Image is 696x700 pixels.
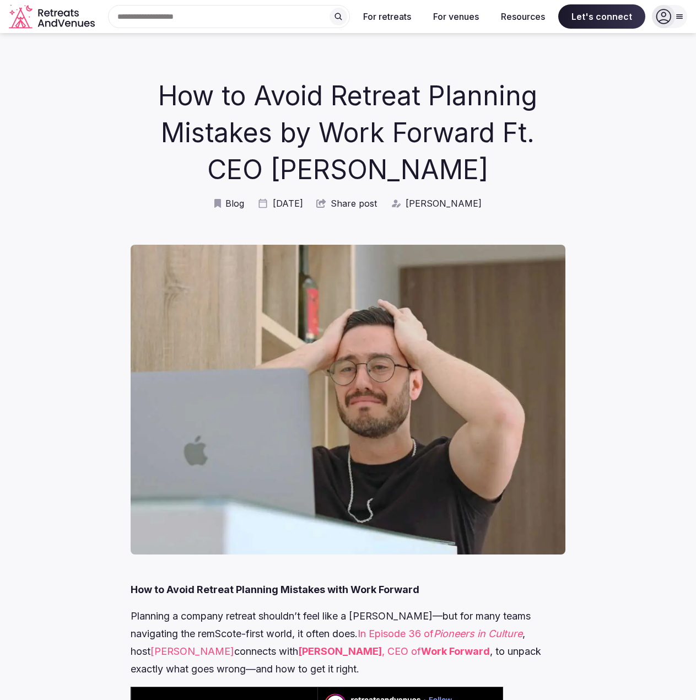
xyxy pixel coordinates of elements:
[214,197,244,209] a: Blog
[225,197,244,209] span: Blog
[492,4,554,29] button: Resources
[421,645,490,657] strong: Work Forward
[390,197,482,209] a: [PERSON_NAME]
[131,245,565,554] img: How to Avoid Retreat Planning Mistakes by Work Forward Ft. CEO Brian Elliott
[406,197,482,209] span: [PERSON_NAME]
[158,77,538,189] h1: How to Avoid Retreat Planning Mistakes by Work Forward Ft. CEO [PERSON_NAME]
[424,4,488,29] button: For venues
[298,645,490,657] a: [PERSON_NAME], CEO ofWork Forward
[358,628,522,639] a: In Episode 36 ofPioneers in Culture
[434,628,522,639] em: Pioneers in Culture
[131,584,419,595] strong: How to Avoid Retreat Planning Mistakes with Work Forward
[150,645,234,657] a: [PERSON_NAME]
[298,645,382,657] strong: [PERSON_NAME]
[9,4,97,29] svg: Retreats and Venues company logo
[354,4,420,29] button: For retreats
[558,4,645,29] span: Let's connect
[131,607,565,678] p: Planning a company retreat shouldn’t feel like a [PERSON_NAME]—but for many teams navigating the ...
[331,197,377,209] span: Share post
[9,4,97,29] a: Visit the homepage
